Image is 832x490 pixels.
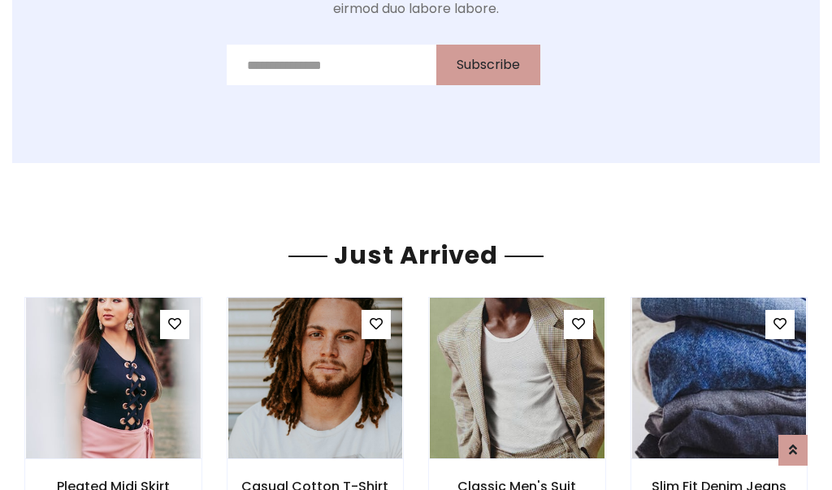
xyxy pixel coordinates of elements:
[436,45,540,85] button: Subscribe
[327,238,505,273] span: Just Arrived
